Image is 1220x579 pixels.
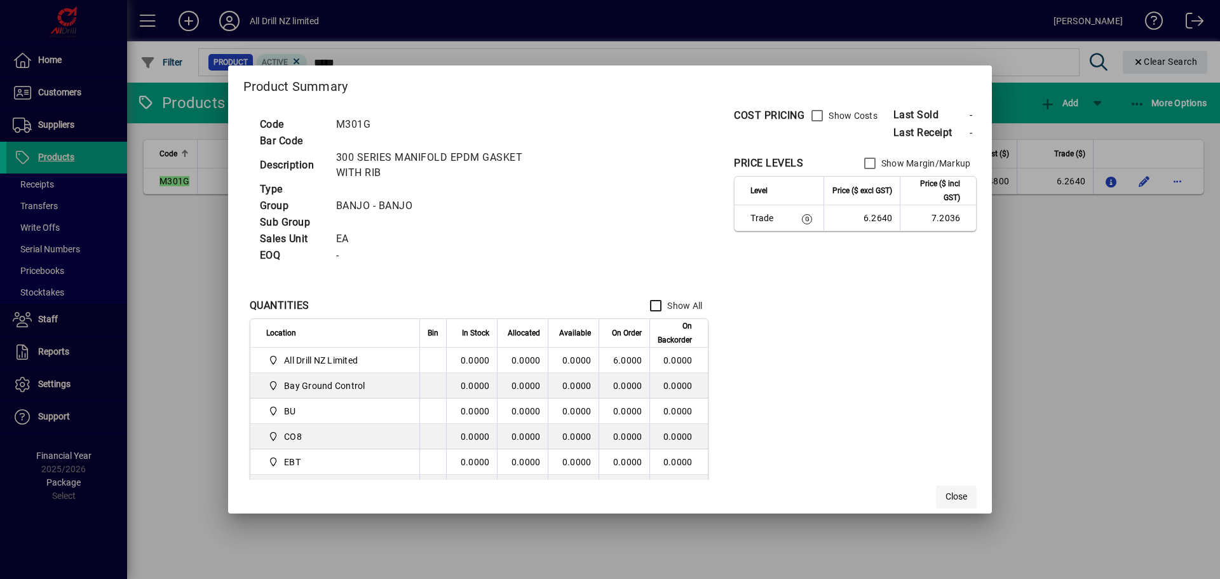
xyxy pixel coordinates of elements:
h2: Product Summary [228,65,993,102]
td: 300 SERIES MANIFOLD EPDM GASKET WITH RIB [330,149,561,181]
span: EBT [284,456,301,468]
span: Trade [750,212,784,224]
span: Bin [428,326,438,340]
td: 0.0000 [649,449,708,475]
td: 0.0000 [446,373,497,398]
span: Allocated [508,326,540,340]
td: 0.0000 [497,424,548,449]
span: Last Sold [893,107,970,123]
label: Show Margin/Markup [879,157,971,170]
td: 0.0000 [497,373,548,398]
td: EA [330,231,561,247]
span: Bay Ground Control [284,379,365,392]
td: 0.0000 [446,475,497,500]
td: 6.2640 [823,205,900,231]
span: 0.0000 [613,406,642,416]
td: 0.0000 [497,475,548,500]
td: 0.0000 [548,348,599,373]
div: PRICE LEVELS [734,156,803,171]
span: CO8 [284,430,302,443]
span: - [970,109,973,121]
td: 0.0000 [548,373,599,398]
span: - [970,126,973,139]
td: Sales Unit [254,231,330,247]
td: - [330,247,561,264]
td: 0.0000 [446,424,497,449]
td: BANJO - BANJO [330,198,561,214]
span: CO8 [266,429,406,444]
span: Last Receipt [893,125,970,140]
td: Type [254,181,330,198]
td: 0.0000 [497,449,548,475]
label: Show All [665,299,702,312]
span: Available [559,326,591,340]
span: All Drill NZ Limited [266,353,406,368]
td: 0.0000 [446,348,497,373]
span: 0.0000 [613,457,642,467]
td: 0.0000 [649,373,708,398]
span: BU [266,404,406,419]
td: M301G [330,116,561,133]
td: 0.0000 [446,398,497,424]
td: Code [254,116,330,133]
td: 0.0000 [649,398,708,424]
td: 0.0000 [649,475,708,500]
span: 0.0000 [613,432,642,442]
td: Bar Code [254,133,330,149]
td: Description [254,149,330,181]
td: Group [254,198,330,214]
span: BU [284,405,296,418]
td: 0.0000 [548,398,599,424]
td: 7.2036 [900,205,976,231]
td: 0.0000 [497,348,548,373]
span: All Drill NZ Limited [284,354,358,367]
td: Sub Group [254,214,330,231]
span: In Stock [462,326,489,340]
td: 0.0000 [446,449,497,475]
td: 0.0000 [548,424,599,449]
td: 0.0000 [497,398,548,424]
span: 0.0000 [613,381,642,391]
td: 0.0000 [548,449,599,475]
span: Price ($ excl GST) [832,184,892,198]
td: 0.0000 [649,424,708,449]
span: Level [750,184,768,198]
span: On Backorder [658,319,692,347]
td: 0.0000 [548,475,599,500]
span: EBT [266,454,406,470]
div: COST PRICING [734,108,804,123]
div: QUANTITIES [250,298,309,313]
td: 0.0000 [649,348,708,373]
span: Location [266,326,296,340]
span: Bay Ground Control [266,378,406,393]
span: On Order [612,326,642,340]
label: Show Costs [826,109,878,122]
span: Price ($ incl GST) [908,177,960,205]
span: Close [945,490,967,503]
td: EOQ [254,247,330,264]
button: Close [936,486,977,508]
span: 6.0000 [613,355,642,365]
